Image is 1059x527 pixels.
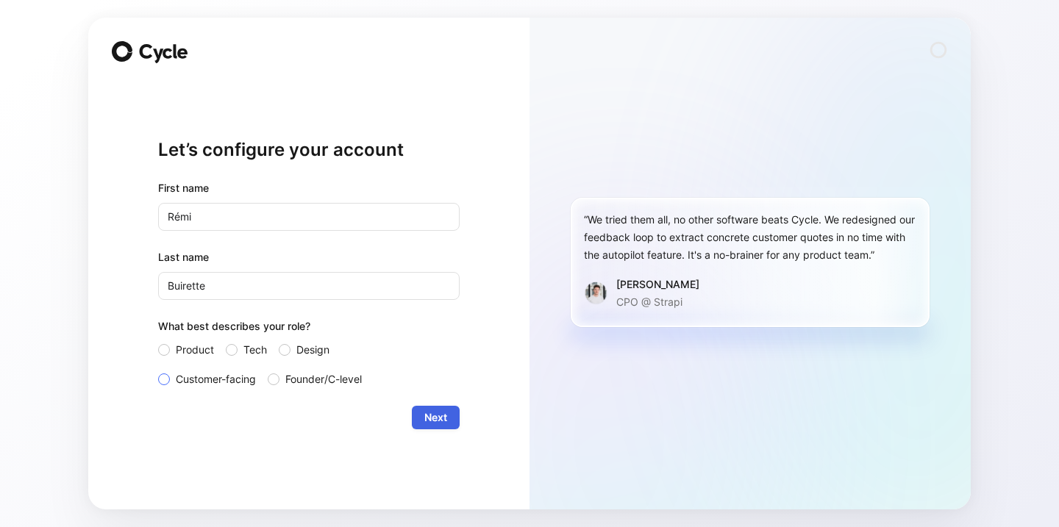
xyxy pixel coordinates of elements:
[158,179,460,197] div: First name
[158,203,460,231] input: John
[158,248,460,266] label: Last name
[584,211,916,264] div: “We tried them all, no other software beats Cycle. We redesigned our feedback loop to extract con...
[296,341,329,359] span: Design
[285,370,362,388] span: Founder/C-level
[412,406,460,429] button: Next
[616,276,699,293] div: [PERSON_NAME]
[243,341,267,359] span: Tech
[176,370,256,388] span: Customer-facing
[424,409,447,426] span: Next
[176,341,214,359] span: Product
[616,293,699,311] p: CPO @ Strapi
[158,272,460,300] input: Doe
[158,138,460,162] h1: Let’s configure your account
[158,318,460,341] div: What best describes your role?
